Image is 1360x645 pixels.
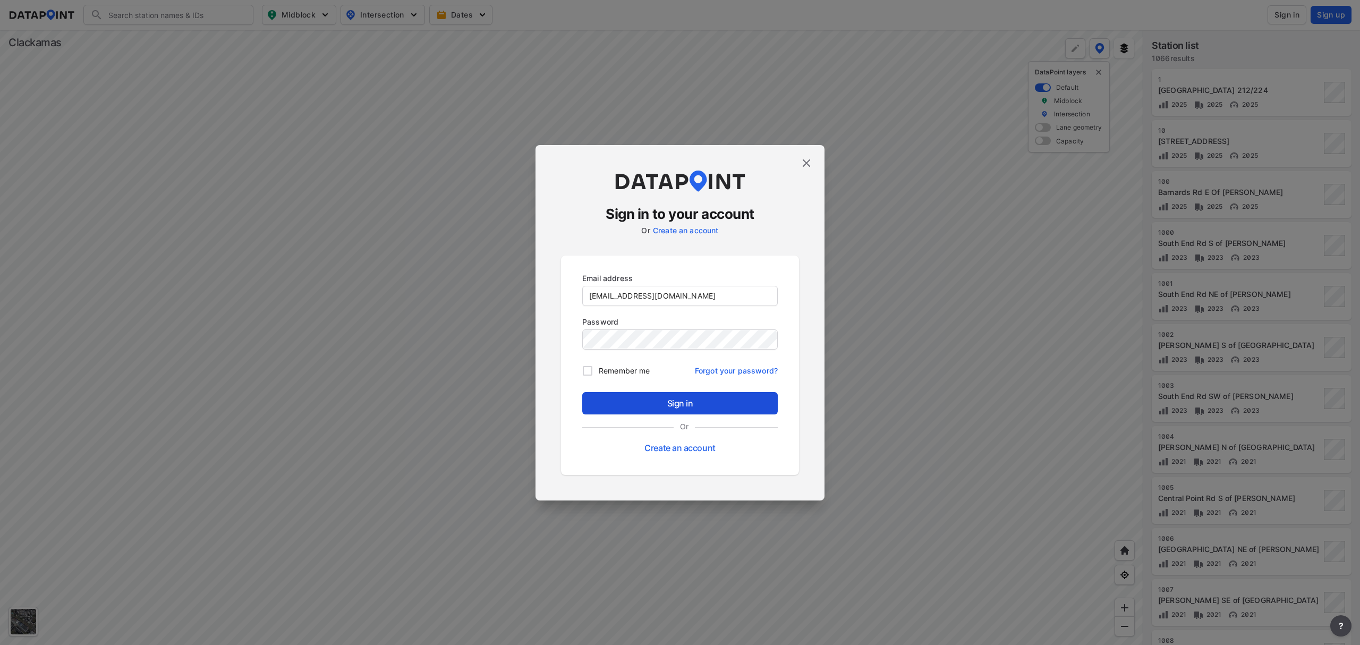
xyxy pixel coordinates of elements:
img: close.efbf2170.svg [800,157,813,169]
span: Remember me [599,365,650,376]
span: ? [1337,619,1345,632]
a: Create an account [653,226,719,235]
a: Forgot your password? [695,360,778,376]
button: more [1330,615,1351,636]
label: Or [674,421,695,432]
img: dataPointLogo.9353c09d.svg [614,171,746,192]
input: you@example.com [583,286,777,305]
button: Sign in [582,392,778,414]
p: Password [582,316,778,327]
a: Create an account [644,443,715,453]
p: Email address [582,273,778,284]
span: Sign in [591,397,769,410]
label: Or [641,226,650,235]
h3: Sign in to your account [561,205,799,224]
